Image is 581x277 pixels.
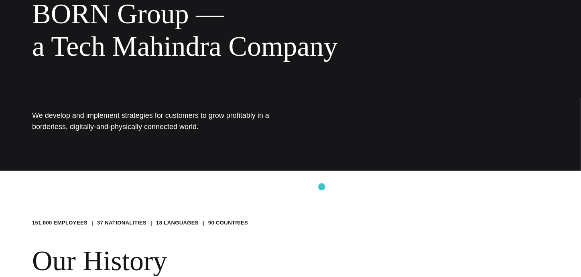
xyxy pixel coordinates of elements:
[208,219,248,227] li: 90 COUNTRIES
[156,219,199,227] li: 18 LANGUAGES
[32,110,273,132] h1: We develop and implement strategies for customers to grow profitably in a borderless, digitally-a...
[97,219,146,227] li: 37 NATIONALITIES
[32,219,87,227] li: 151,000 EMPLOYEES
